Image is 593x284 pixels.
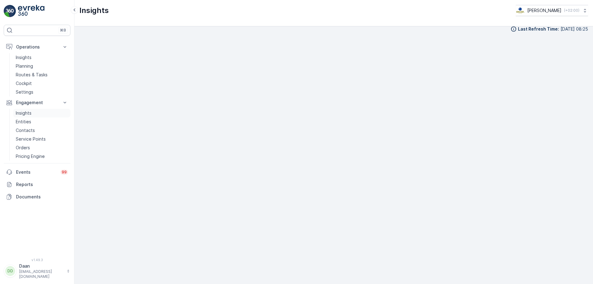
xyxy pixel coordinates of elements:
[19,263,64,269] p: Daan
[16,153,45,159] p: Pricing Engine
[13,109,70,117] a: Insights
[516,5,588,16] button: [PERSON_NAME](+02:00)
[4,166,70,178] a: Events99
[13,88,70,96] a: Settings
[18,5,44,17] img: logo_light-DOdMpM7g.png
[516,7,525,14] img: basis-logo_rgb2x.png
[518,26,559,32] p: Last Refresh Time :
[527,7,561,14] p: [PERSON_NAME]
[16,110,32,116] p: Insights
[4,191,70,203] a: Documents
[16,145,30,151] p: Orders
[4,5,16,17] img: logo
[4,96,70,109] button: Engagement
[79,6,109,15] p: Insights
[13,53,70,62] a: Insights
[16,169,57,175] p: Events
[4,258,70,262] span: v 1.49.3
[13,143,70,152] a: Orders
[16,127,35,134] p: Contacts
[16,44,58,50] p: Operations
[4,178,70,191] a: Reports
[16,72,48,78] p: Routes & Tasks
[13,79,70,88] a: Cockpit
[16,100,58,106] p: Engagement
[13,152,70,161] a: Pricing Engine
[16,89,33,95] p: Settings
[13,117,70,126] a: Entities
[16,194,68,200] p: Documents
[62,170,67,175] p: 99
[16,119,31,125] p: Entities
[13,135,70,143] a: Service Points
[16,63,33,69] p: Planning
[13,62,70,70] a: Planning
[564,8,579,13] p: ( +02:00 )
[16,181,68,188] p: Reports
[5,266,15,276] div: DD
[561,26,588,32] p: [DATE] 08:25
[16,80,32,87] p: Cockpit
[13,70,70,79] a: Routes & Tasks
[16,136,46,142] p: Service Points
[13,126,70,135] a: Contacts
[4,263,70,279] button: DDDaan[EMAIL_ADDRESS][DOMAIN_NAME]
[60,28,66,33] p: ⌘B
[19,269,64,279] p: [EMAIL_ADDRESS][DOMAIN_NAME]
[16,54,32,61] p: Insights
[4,41,70,53] button: Operations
